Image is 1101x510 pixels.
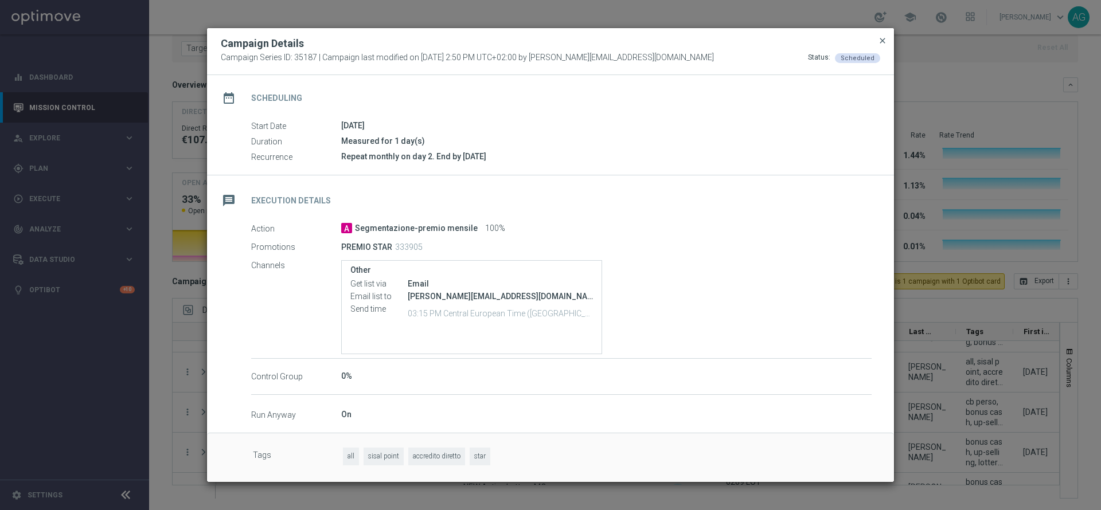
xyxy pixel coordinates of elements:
label: Action [251,223,341,234]
span: A [341,223,352,233]
div: [PERSON_NAME][EMAIL_ADDRESS][DOMAIN_NAME], [DOMAIN_NAME][EMAIL_ADDRESS][DOMAIN_NAME] [408,291,593,302]
span: Campaign Series ID: 35187 | Campaign last modified on [DATE] 2:50 PM UTC+02:00 by [PERSON_NAME][E... [221,53,714,63]
span: 100% [485,223,505,234]
label: Duration [251,136,341,147]
div: On [341,409,872,420]
label: Control Group [251,371,341,382]
h2: Execution Details [251,195,331,206]
label: Channels [251,260,341,270]
label: Other [350,265,593,275]
label: Run Anyway [251,410,341,420]
span: Segmentazione-premio mensile [355,223,478,234]
span: sisal point [364,448,404,465]
div: Measured for 1 day(s) [341,135,872,147]
i: date_range [218,88,239,108]
span: close [878,36,887,45]
p: PREMIO STAR [341,242,392,252]
label: Tags [253,448,343,465]
label: Recurrence [251,152,341,162]
span: star [470,448,490,465]
p: 03:15 PM Central European Time ([GEOGRAPHIC_DATA]) (UTC +02:00) [408,307,593,319]
label: Send time [350,304,408,315]
i: message [218,190,239,211]
div: Status: [808,53,830,63]
colored-tag: Scheduled [835,53,880,62]
h2: Campaign Details [221,37,304,50]
span: accredito diretto [408,448,465,465]
div: 0% [341,370,872,382]
label: Start Date [251,121,341,131]
span: all [343,448,359,465]
label: Promotions [251,242,341,252]
span: Scheduled [841,54,874,62]
label: Email list to [350,292,408,302]
label: Get list via [350,279,408,289]
div: Repeat monthly on day 2. End by [DATE] [341,151,872,162]
p: 333905 [395,242,423,252]
h2: Scheduling [251,93,302,104]
div: [DATE] [341,120,872,131]
div: Email [408,278,593,289]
